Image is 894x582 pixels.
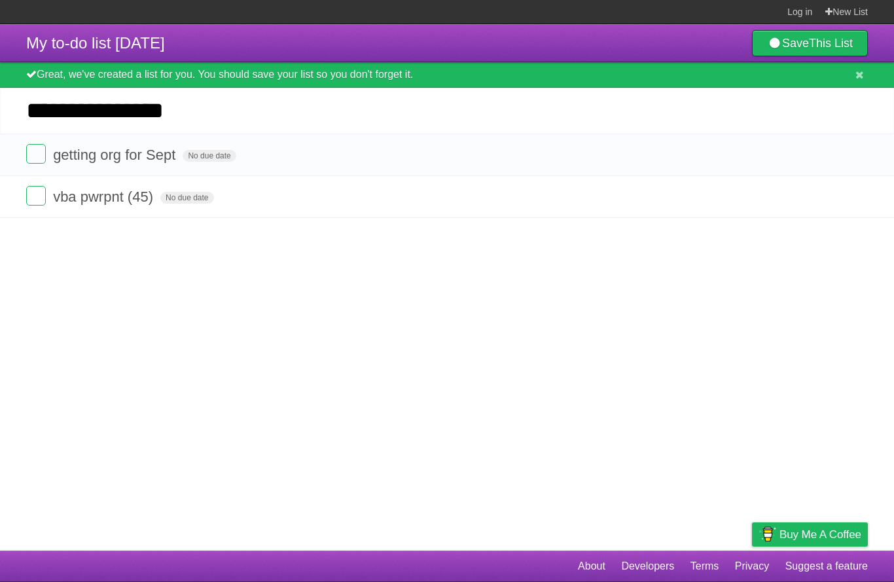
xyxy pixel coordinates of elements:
label: Done [26,144,46,164]
span: My to-do list [DATE] [26,34,165,52]
a: Terms [690,554,719,579]
a: Buy me a coffee [752,522,868,547]
span: No due date [183,150,236,162]
a: Privacy [735,554,769,579]
label: Done [26,186,46,206]
b: This List [809,37,853,50]
span: getting org for Sept [53,147,179,163]
span: Buy me a coffee [779,523,861,546]
a: About [578,554,605,579]
img: Buy me a coffee [759,523,776,545]
span: vba pwrpnt (45) [53,189,156,205]
a: SaveThis List [752,30,868,56]
span: No due date [160,192,213,204]
a: Developers [621,554,674,579]
a: Suggest a feature [785,554,868,579]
